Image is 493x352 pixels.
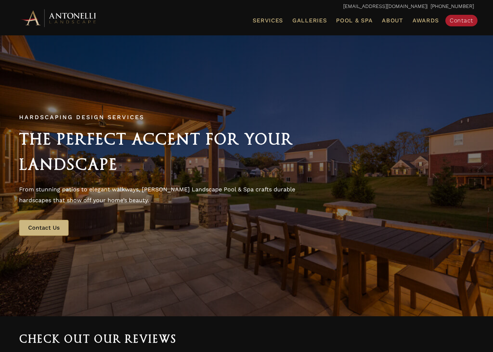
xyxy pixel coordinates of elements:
[19,220,69,236] a: Contact Us
[450,17,473,24] span: Contact
[19,186,295,204] span: From stunning patios to elegant walkways, [PERSON_NAME] Landscape Pool & Spa crafts durable hards...
[19,2,474,11] p: | [PHONE_NUMBER]
[413,17,439,24] span: Awards
[333,16,375,25] a: Pool & Spa
[19,333,177,345] span: Check out our reviews
[382,18,403,23] span: About
[28,224,60,231] span: Contact Us
[410,16,442,25] a: Awards
[253,18,283,23] span: Services
[19,114,144,121] span: Hardscaping Design Services
[343,3,427,9] a: [EMAIL_ADDRESS][DOMAIN_NAME]
[19,8,99,28] img: Antonelli Horizontal Logo
[336,17,372,24] span: Pool & Spa
[19,130,293,173] span: The Perfect Accent for Your Landscape
[379,16,406,25] a: About
[289,16,330,25] a: Galleries
[292,17,327,24] span: Galleries
[250,16,286,25] a: Services
[445,15,477,26] a: Contact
